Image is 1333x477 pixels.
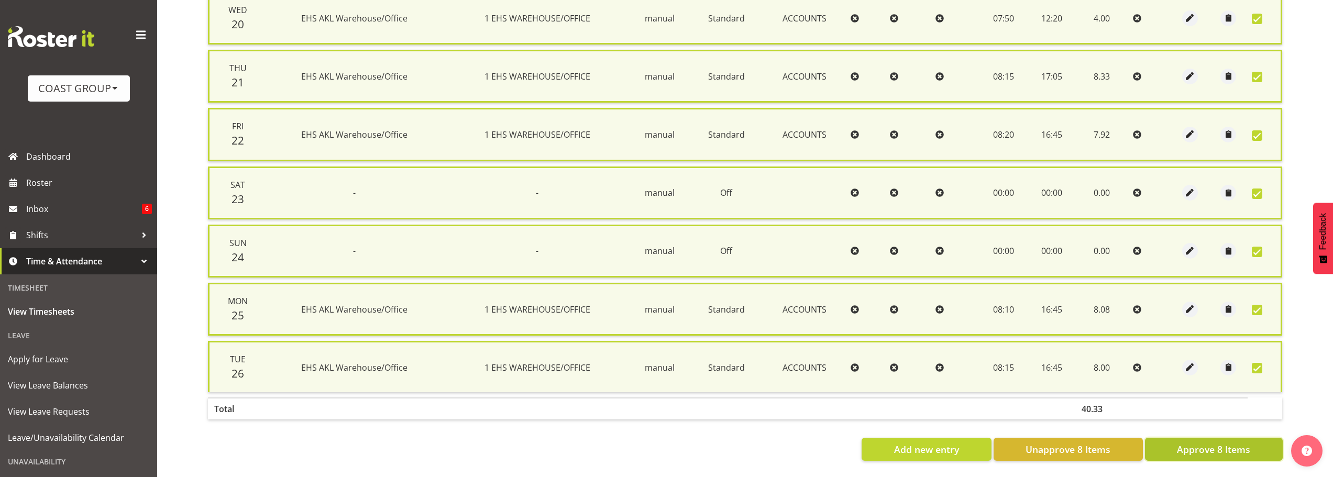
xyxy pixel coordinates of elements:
[232,250,244,264] span: 24
[690,50,763,103] td: Standard
[230,353,246,365] span: Tue
[783,13,827,24] span: ACCOUNTS
[229,62,247,74] span: Thu
[232,120,244,132] span: Fri
[232,308,244,323] span: 25
[301,362,407,373] span: EHS AKL Warehouse/Office
[783,304,827,315] span: ACCOUNTS
[232,366,244,381] span: 26
[26,175,152,191] span: Roster
[1318,213,1328,250] span: Feedback
[979,341,1028,392] td: 08:15
[1028,341,1075,392] td: 16:45
[8,26,94,47] img: Rosterit website logo
[3,325,155,346] div: Leave
[645,304,675,315] span: manual
[353,187,356,198] span: -
[229,237,247,249] span: Sun
[484,71,590,82] span: 1 EHS WAREHOUSE/OFFICE
[1313,203,1333,274] button: Feedback - Show survey
[1177,442,1250,456] span: Approve 8 Items
[228,4,247,16] span: Wed
[8,351,149,367] span: Apply for Leave
[142,204,152,214] span: 6
[3,451,155,472] div: Unavailability
[484,362,590,373] span: 1 EHS WAREHOUSE/OFFICE
[8,378,149,393] span: View Leave Balances
[645,245,675,257] span: manual
[3,277,155,298] div: Timesheet
[1075,108,1129,161] td: 7.92
[1075,50,1129,103] td: 8.33
[26,201,142,217] span: Inbox
[38,81,119,96] div: COAST GROUP
[690,225,763,278] td: Off
[690,108,763,161] td: Standard
[783,362,827,373] span: ACCOUNTS
[1075,225,1129,278] td: 0.00
[979,225,1028,278] td: 00:00
[1075,397,1129,419] th: 40.33
[979,50,1028,103] td: 08:15
[979,108,1028,161] td: 08:20
[690,167,763,219] td: Off
[994,438,1143,461] button: Unapprove 8 Items
[301,13,407,24] span: EHS AKL Warehouse/Office
[230,179,245,191] span: Sat
[353,245,356,257] span: -
[208,397,262,419] th: Total
[1075,167,1129,219] td: 0.00
[8,404,149,419] span: View Leave Requests
[232,192,244,206] span: 23
[232,17,244,31] span: 20
[783,129,827,140] span: ACCOUNTS
[1028,167,1075,219] td: 00:00
[26,227,136,243] span: Shifts
[1026,442,1110,456] span: Unapprove 8 Items
[301,129,407,140] span: EHS AKL Warehouse/Office
[979,167,1028,219] td: 00:00
[979,283,1028,336] td: 08:10
[1028,108,1075,161] td: 16:45
[645,129,675,140] span: manual
[690,341,763,392] td: Standard
[645,362,675,373] span: manual
[228,295,248,307] span: Mon
[484,13,590,24] span: 1 EHS WAREHOUSE/OFFICE
[1028,50,1075,103] td: 17:05
[862,438,991,461] button: Add new entry
[783,71,827,82] span: ACCOUNTS
[536,187,538,198] span: -
[3,398,155,425] a: View Leave Requests
[301,71,407,82] span: EHS AKL Warehouse/Office
[894,442,959,456] span: Add new entry
[536,245,538,257] span: -
[484,129,590,140] span: 1 EHS WAREHOUSE/OFFICE
[645,187,675,198] span: manual
[3,425,155,451] a: Leave/Unavailability Calendar
[301,304,407,315] span: EHS AKL Warehouse/Office
[3,372,155,398] a: View Leave Balances
[8,304,149,319] span: View Timesheets
[232,75,244,90] span: 21
[645,13,675,24] span: manual
[26,253,136,269] span: Time & Attendance
[1145,438,1283,461] button: Approve 8 Items
[26,149,152,164] span: Dashboard
[3,346,155,372] a: Apply for Leave
[484,304,590,315] span: 1 EHS WAREHOUSE/OFFICE
[232,133,244,148] span: 22
[1302,446,1312,456] img: help-xxl-2.png
[690,283,763,336] td: Standard
[3,298,155,325] a: View Timesheets
[1075,341,1129,392] td: 8.00
[8,430,149,446] span: Leave/Unavailability Calendar
[1028,225,1075,278] td: 00:00
[1028,283,1075,336] td: 16:45
[1075,283,1129,336] td: 8.08
[645,71,675,82] span: manual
